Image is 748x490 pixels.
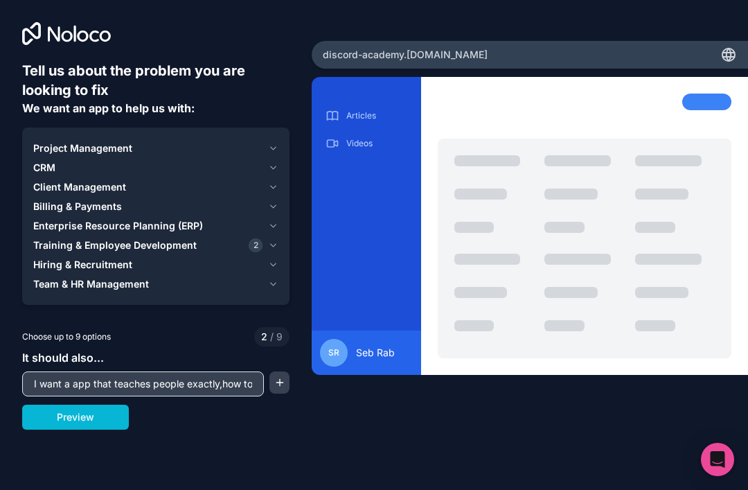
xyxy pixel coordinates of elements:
[323,48,488,62] span: discord-academy .[DOMAIN_NAME]
[33,158,278,177] button: CRM
[346,138,407,149] p: Videos
[33,141,132,155] span: Project Management
[33,216,278,236] button: Enterprise Resource Planning (ERP)
[33,255,278,274] button: Hiring & Recruitment
[22,101,195,115] span: We want an app to help us with:
[33,180,126,194] span: Client Management
[22,351,104,365] span: It should also...
[270,331,274,342] span: /
[328,347,339,358] span: SR
[346,110,407,121] p: Articles
[33,258,132,272] span: Hiring & Recruitment
[33,219,203,233] span: Enterprise Resource Planning (ERP)
[33,277,149,291] span: Team & HR Management
[33,200,122,213] span: Billing & Payments
[22,331,111,343] span: Choose up to 9 options
[22,61,290,100] h6: Tell us about the problem you are looking to fix
[701,443,734,476] div: Open Intercom Messenger
[356,346,395,360] span: Seb Rab
[33,197,278,216] button: Billing & Payments
[33,274,278,294] button: Team & HR Management
[249,238,262,252] span: 2
[33,236,278,255] button: Training & Employee Development2
[22,405,129,430] button: Preview
[33,139,278,158] button: Project Management
[33,161,55,175] span: CRM
[267,330,283,344] span: 9
[33,238,197,252] span: Training & Employee Development
[33,177,278,197] button: Client Management
[323,105,410,320] div: scrollable content
[261,330,267,344] span: 2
